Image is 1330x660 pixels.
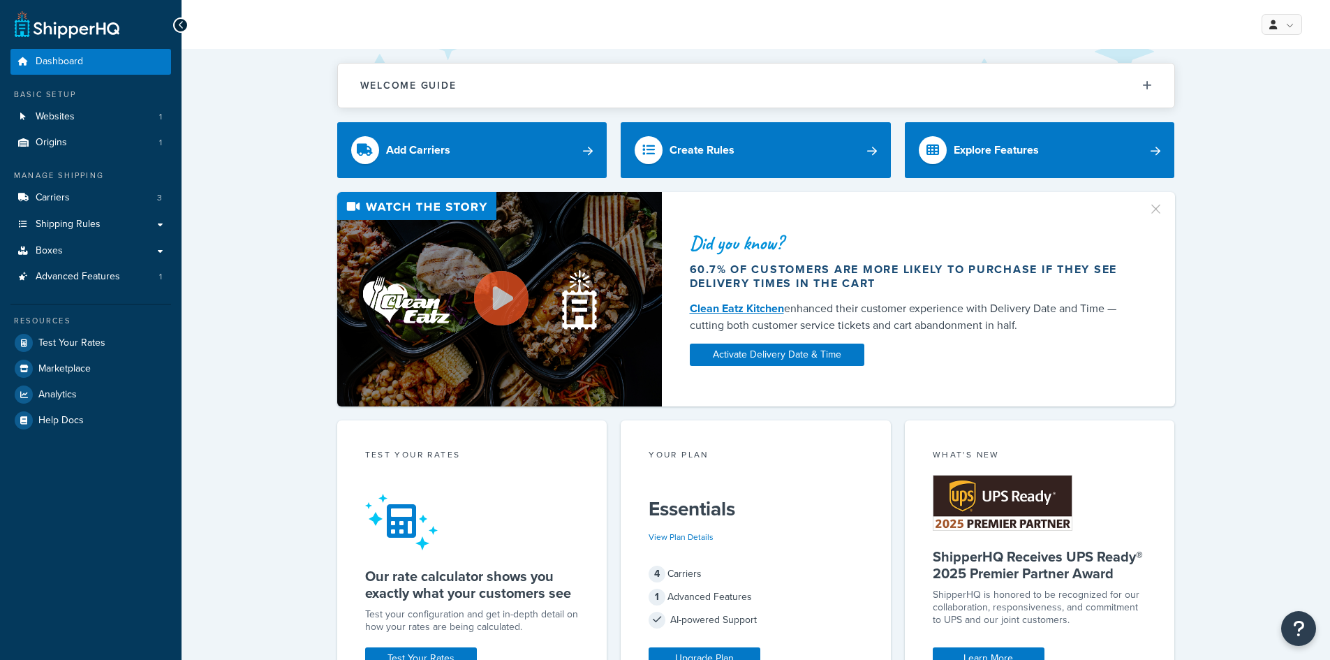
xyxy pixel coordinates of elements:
li: Origins [10,130,171,156]
a: Add Carriers [337,122,607,178]
span: Websites [36,111,75,123]
div: Your Plan [649,448,863,464]
span: Carriers [36,192,70,204]
div: Test your rates [365,448,579,464]
a: Analytics [10,382,171,407]
h5: Our rate calculator shows you exactly what your customers see [365,568,579,601]
div: Test your configuration and get in-depth detail on how your rates are being calculated. [365,608,579,633]
span: Dashboard [36,56,83,68]
div: Manage Shipping [10,170,171,182]
div: What's New [933,448,1147,464]
a: Test Your Rates [10,330,171,355]
div: Resources [10,315,171,327]
span: Boxes [36,245,63,257]
span: Analytics [38,389,77,401]
span: 1 [649,589,665,606]
a: Origins1 [10,130,171,156]
li: Carriers [10,185,171,211]
span: 1 [159,271,162,283]
a: Activate Delivery Date & Time [690,344,864,366]
span: 4 [649,566,665,582]
h5: ShipperHQ Receives UPS Ready® 2025 Premier Partner Award [933,548,1147,582]
div: AI-powered Support [649,610,863,630]
a: Advanced Features1 [10,264,171,290]
span: Marketplace [38,363,91,375]
span: Help Docs [38,415,84,427]
div: Advanced Features [649,587,863,607]
a: Clean Eatz Kitchen [690,300,784,316]
span: 3 [157,192,162,204]
a: Help Docs [10,408,171,433]
a: Shipping Rules [10,212,171,237]
div: enhanced their customer experience with Delivery Date and Time — cutting both customer service ti... [690,300,1131,334]
a: Carriers3 [10,185,171,211]
div: Add Carriers [386,140,450,160]
div: 60.7% of customers are more likely to purchase if they see delivery times in the cart [690,263,1131,291]
a: View Plan Details [649,531,714,543]
li: Advanced Features [10,264,171,290]
div: Basic Setup [10,89,171,101]
button: Welcome Guide [338,64,1174,108]
li: Websites [10,104,171,130]
span: Test Your Rates [38,337,105,349]
span: 1 [159,137,162,149]
a: Dashboard [10,49,171,75]
span: 1 [159,111,162,123]
div: Explore Features [954,140,1039,160]
div: Create Rules [670,140,734,160]
button: Open Resource Center [1281,611,1316,646]
div: Did you know? [690,233,1131,253]
a: Boxes [10,238,171,264]
span: Origins [36,137,67,149]
p: ShipperHQ is honored to be recognized for our collaboration, responsiveness, and commitment to UP... [933,589,1147,626]
div: Carriers [649,564,863,584]
a: Create Rules [621,122,891,178]
h2: Welcome Guide [360,80,457,91]
a: Explore Features [905,122,1175,178]
h5: Essentials [649,498,863,520]
span: Advanced Features [36,271,120,283]
span: Shipping Rules [36,219,101,230]
a: Websites1 [10,104,171,130]
img: Video thumbnail [337,192,662,406]
a: Marketplace [10,356,171,381]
